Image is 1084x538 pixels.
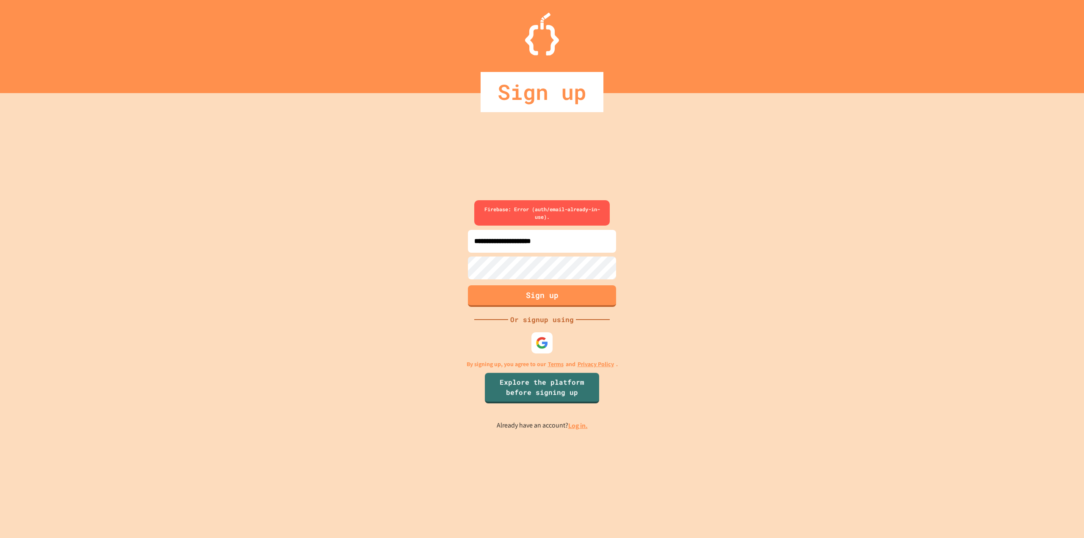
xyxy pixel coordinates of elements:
a: Explore the platform before signing up [485,373,599,403]
a: Terms [548,360,564,369]
a: Privacy Policy [578,360,614,369]
img: Logo.svg [525,13,559,55]
p: Already have an account? [497,420,588,431]
a: Log in. [568,421,588,430]
p: By signing up, you agree to our and . [467,360,618,369]
button: Sign up [468,285,616,307]
div: Sign up [481,72,603,112]
div: Or signup using [508,315,576,325]
img: google-icon.svg [536,337,548,349]
div: Firebase: Error (auth/email-already-in-use). [474,200,610,226]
